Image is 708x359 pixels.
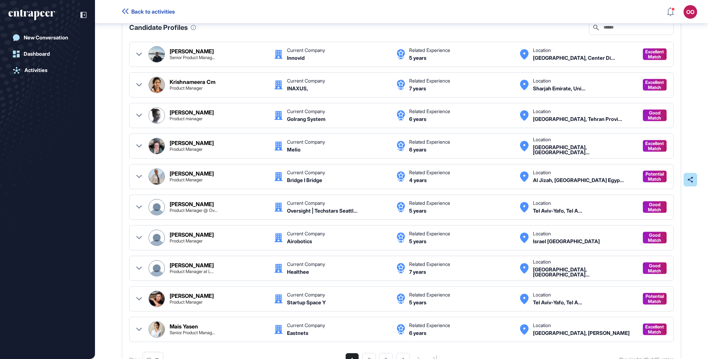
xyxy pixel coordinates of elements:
div: Location [533,292,551,297]
div: [PERSON_NAME] [170,110,214,115]
div: Senior Product Manager | MSc | Artificial Intelligence Researcher | SWIFT Expert [170,330,215,335]
div: Location [533,48,551,53]
a: New Conversation [8,31,87,44]
img: Nimrod Even Shushan [149,199,165,215]
div: 5 years [409,239,426,244]
div: Oversight | Techstars Seattle '22 [287,208,358,213]
div: Golrang System [287,116,325,122]
div: Eastnets [287,330,308,336]
span: Potential Match [646,294,664,304]
div: Related Experience [409,109,450,114]
div: Current Company [287,323,325,328]
div: Location [533,231,551,236]
div: Location [533,78,551,83]
div: Location [533,201,551,205]
div: 4 years [409,178,427,183]
div: Tel Aviv-Yafo, Tel Aviv District, Israel Israel [533,300,582,305]
div: Product Manager @ Oversight | Driving Secure, Data-Driven & Immersive Products | Cybersecurity | ... [170,208,217,213]
img: Krishnameera Cm [149,77,165,93]
div: Activities [24,67,47,73]
div: Healthee [287,269,309,274]
div: Current Company [287,78,325,83]
div: Related Experience [409,231,450,236]
div: Product Manager [170,178,203,182]
span: Good Match [646,263,663,273]
span: Excellent Match [646,49,664,59]
div: Airobotics [287,239,312,244]
span: Candidate Profiles [129,24,188,31]
img: Lior Lahav [149,261,165,276]
div: Location [533,323,551,328]
div: Current Company [287,48,325,53]
div: Sharjah Emirate, United Arab Emirates United Arab Emirates, [533,86,586,91]
div: Product Manager [170,86,203,90]
div: 6 years [409,116,426,122]
div: 5 years [409,55,426,60]
div: Current Company [287,140,325,144]
span: Excellent Match [646,324,664,335]
img: Pavel Bilder [149,230,165,246]
span: Good Match [646,202,663,212]
div: 7 years [409,86,426,91]
div: [PERSON_NAME] [170,293,214,299]
div: [PERSON_NAME] [170,232,214,237]
div: Krishnameera Cm [170,79,215,85]
div: Tel Aviv District, Israel Israel [533,267,636,277]
div: Related Experience [409,48,450,53]
div: Dashboard [24,51,50,57]
a: Dashboard [8,47,87,61]
div: Related Experience [409,170,450,175]
div: INAXUS, [287,86,308,91]
div: Israel Israel [533,239,600,244]
div: Tel Aviv District, Israel Israel [533,145,636,155]
div: Current Company [287,170,325,175]
div: Al Jizah, Egypt Egypt, [533,178,624,183]
div: 6 years [409,330,426,336]
div: New Conversation [24,35,68,41]
span: Excellent Match [646,80,664,90]
div: Product manager [170,116,203,121]
span: Excellent Match [646,141,664,151]
div: 7 years [409,269,426,274]
div: Bridge I Bridge [287,178,322,183]
img: Nurran Hesham [149,169,165,184]
div: entrapeer-logo [8,10,55,20]
div: Tehran, Tehran Province, Iran Iran [533,116,622,122]
div: 5 years [409,300,426,305]
img: Mais Yasen [149,322,165,337]
div: Product Manager [170,147,203,151]
div: Related Experience [409,78,450,83]
div: Mais Yasen [170,324,198,329]
div: Related Experience [409,292,450,297]
div: Current Company [287,292,325,297]
div: Related Experience [409,201,450,205]
div: Related Experience [409,262,450,267]
div: Tel Aviv-Yafo, Tel Aviv District, Israel Israel [533,208,582,213]
div: Location [533,137,551,142]
div: Current Company [287,262,325,267]
div: Product Manager [170,239,203,243]
div: Related Experience [409,140,450,144]
div: Location [533,170,551,175]
div: Senior Product Manager [170,55,215,60]
div: Current Company [287,109,325,114]
span: Good Match [646,110,663,121]
div: 5 years [409,208,426,213]
div: [PERSON_NAME] [170,171,214,176]
div: Melio [287,147,301,152]
img: Nadav Kehila [149,47,165,62]
span: Back to activities [131,8,175,15]
div: Current Company [287,231,325,236]
div: Amman, Jordan Jordan [533,330,630,336]
img: Elana Borvick [149,138,165,154]
img: Dmitrii Rybakov [149,291,165,307]
div: [PERSON_NAME] [170,201,214,207]
div: [PERSON_NAME] [170,140,214,146]
div: [PERSON_NAME] [170,49,214,54]
div: Related Experience [409,323,450,328]
div: OO [684,5,697,19]
div: Location [533,259,551,264]
span: Potential Match [646,172,664,182]
div: 6 years [409,147,426,152]
div: Innovid [287,55,305,60]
